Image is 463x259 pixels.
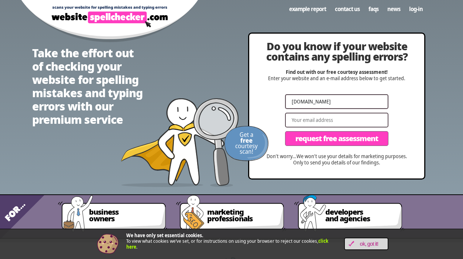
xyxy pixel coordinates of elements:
[224,126,268,161] img: Get a FREE courtesy scan!
[89,209,160,222] span: business owners
[285,131,388,146] button: Request Free Assessment
[198,204,287,235] a: marketingprofessionals
[383,2,405,16] a: News
[264,41,409,62] h2: Do you know if your website contains any spelling errors?
[295,135,378,142] span: Request Free Assessment
[126,238,328,250] a: click here
[97,233,119,255] img: Cookie
[121,98,239,187] img: website spellchecker scans your website looking for spelling mistakes
[325,209,396,222] span: developers and agencies
[364,2,383,16] a: FAQs
[126,233,333,250] p: To view what cookies we’ve set, or for instructions on using your browser to reject our cookies, .
[207,209,278,222] span: marketing professionals
[286,68,388,75] strong: Find out with our free courtesy assessment!
[316,204,405,235] a: developersand agencies
[264,153,409,166] p: Don’t worry…We won’t use your details for marketing purposes. Only to send you details of our fin...
[80,204,169,235] a: businessowners
[330,2,364,16] a: Contact us
[285,113,388,127] input: Your email address
[354,241,384,247] span: OK, Got it!
[264,69,409,82] p: Enter your website and an e-mail address below to get started.
[32,47,143,126] h1: Take the effort out of checking your website for spelling mistakes and typing errors with our pre...
[285,2,330,16] a: Example Report
[344,238,388,250] a: OK, Got it!
[126,232,203,239] strong: We have only set essential cookies.
[285,94,388,109] input: eg https://www.mywebsite.com/
[405,2,427,16] a: Log-in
